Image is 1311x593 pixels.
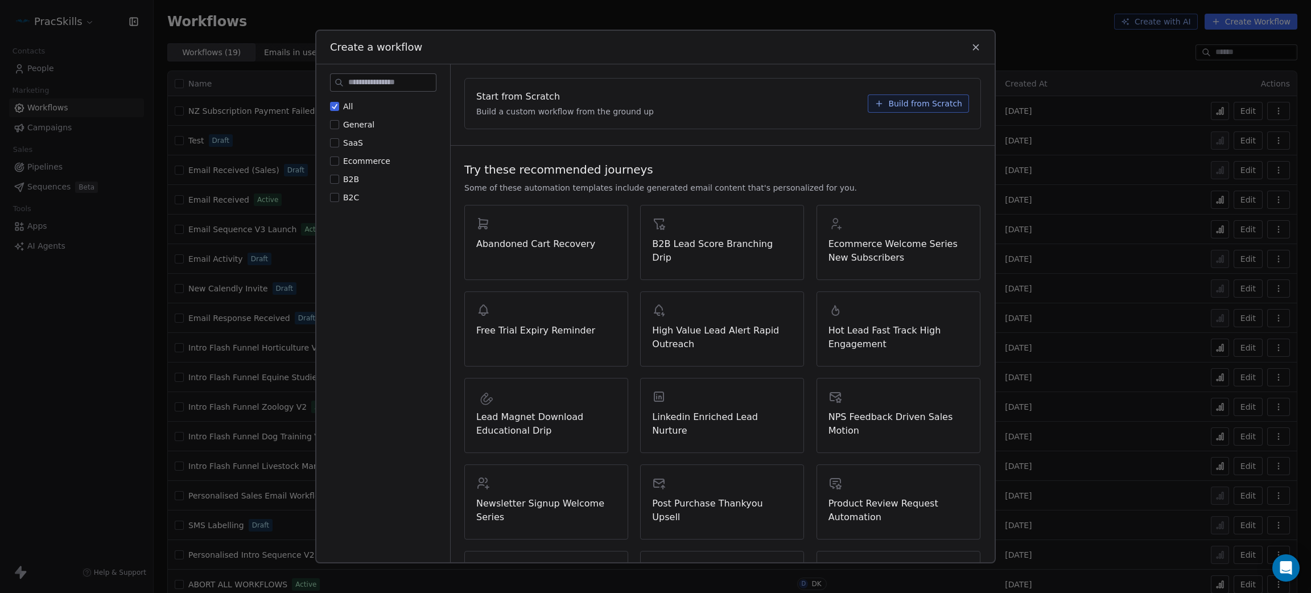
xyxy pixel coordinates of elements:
span: NPS Feedback Driven Sales Motion [828,410,968,438]
span: Linkedin Enriched Lead Nurture [652,410,792,438]
span: Lead Magnet Download Educational Drip [476,410,616,438]
span: Create a workflow [330,40,422,55]
span: Ecommerce Welcome Series New Subscribers [828,237,968,265]
span: SaaS [343,138,363,147]
button: SaaS [330,137,339,149]
span: Abandoned Cart Recovery [476,237,616,251]
span: Hot Lead Fast Track High Engagement [828,324,968,351]
button: All [330,101,339,112]
span: Newsletter Signup Welcome Series [476,497,616,524]
button: Build from Scratch [868,94,969,113]
span: All [343,102,353,111]
span: Some of these automation templates include generated email content that's personalized for you. [464,182,857,193]
span: B2B [343,175,359,184]
span: B2B Lead Score Branching Drip [652,237,792,265]
span: Product Review Request Automation [828,497,968,524]
span: B2C [343,193,359,202]
span: High Value Lead Alert Rapid Outreach [652,324,792,351]
span: Post Purchase Thankyou Upsell [652,497,792,524]
button: B2C [330,192,339,203]
span: Ecommerce [343,157,390,166]
span: Build a custom workflow from the ground up [476,106,654,117]
span: Try these recommended journeys [464,162,653,178]
span: Build from Scratch [888,98,962,109]
button: B2B [330,174,339,185]
span: Free Trial Expiry Reminder [476,324,616,337]
span: Start from Scratch [476,90,560,104]
div: Open Intercom Messenger [1272,554,1300,582]
button: Ecommerce [330,155,339,167]
span: General [343,120,374,129]
button: General [330,119,339,130]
